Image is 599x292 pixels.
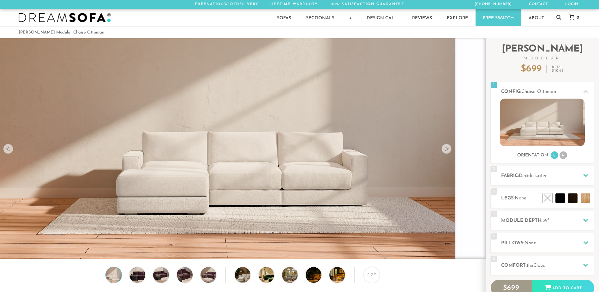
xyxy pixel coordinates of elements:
span: 699 [507,284,519,292]
h3: Orientation [517,153,548,158]
li: [PERSON_NAME] Modular Chaise Ottoman [19,28,104,37]
a: 0 [563,15,582,20]
span: Chaise Ottoman [521,89,556,94]
img: Landon Modular Chaise Ottoman no legs 1 [104,267,123,283]
span: None [524,241,536,246]
span: 6 [491,256,497,262]
a: Design Call [359,9,404,26]
a: Free Swatch [476,9,521,26]
h2: Pillows: [501,240,594,247]
img: DreamSofa Modular Sofa & Sectional Video Presentation 2 [259,267,287,283]
img: Landon Modular Chaise Ottoman no legs 3 [152,267,171,283]
span: 39 [542,218,548,223]
h2: Config: [501,88,594,95]
a: Reviews [405,9,439,26]
li: R [560,151,567,159]
span: 2 [491,166,497,172]
img: landon-sofa-no_legs-no_pillows-1.jpg [500,99,585,146]
span: the [527,263,533,268]
span: | [263,3,265,6]
a: + [342,9,359,26]
span: 1 [491,82,497,88]
h2: Fabric: [501,172,594,179]
span: 5 [491,233,497,240]
img: DreamSofa Modular Sofa & Sectional Video Presentation 1 [235,267,263,283]
a: About [521,9,551,26]
img: Landon Modular Chaise Ottoman no legs 4 [175,267,194,283]
img: DreamSofa Modular Sofa & Sectional Video Presentation 3 [282,267,310,283]
span: 3 [491,188,497,195]
a: Explore [440,9,475,26]
em: Nationwide [207,3,236,6]
span: Decide Later [519,173,547,178]
img: Landon Modular Chaise Ottoman no legs 2 [128,267,147,283]
span: Cloud [533,263,546,268]
span: None [515,196,526,201]
h2: Comfort: [501,262,594,269]
span: 0 [575,15,579,20]
span: 699 [526,64,542,74]
span: 1048 [554,69,564,73]
img: DreamSofa - Inspired By Life, Designed By You [19,13,111,22]
img: DreamSofa Modular Sofa & Sectional Video Presentation 4 [306,267,334,283]
span: Modular [491,57,594,60]
em: $ [552,69,564,73]
a: Sectionals [299,9,342,26]
a: Sofas [270,9,298,26]
h2: Module Depth: " [501,217,594,224]
p: $ [521,64,542,74]
h2: Legs: [501,195,594,202]
p: Retail [552,66,564,73]
li: L [551,151,558,159]
img: DreamSofa Modular Sofa & Sectional Video Presentation 5 [329,267,357,283]
h2: [PERSON_NAME] [491,45,594,60]
span: | [322,3,324,6]
img: Landon Modular Chaise Ottoman no legs 5 [199,267,218,283]
div: Size [363,267,380,283]
span: 4 [491,211,497,217]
